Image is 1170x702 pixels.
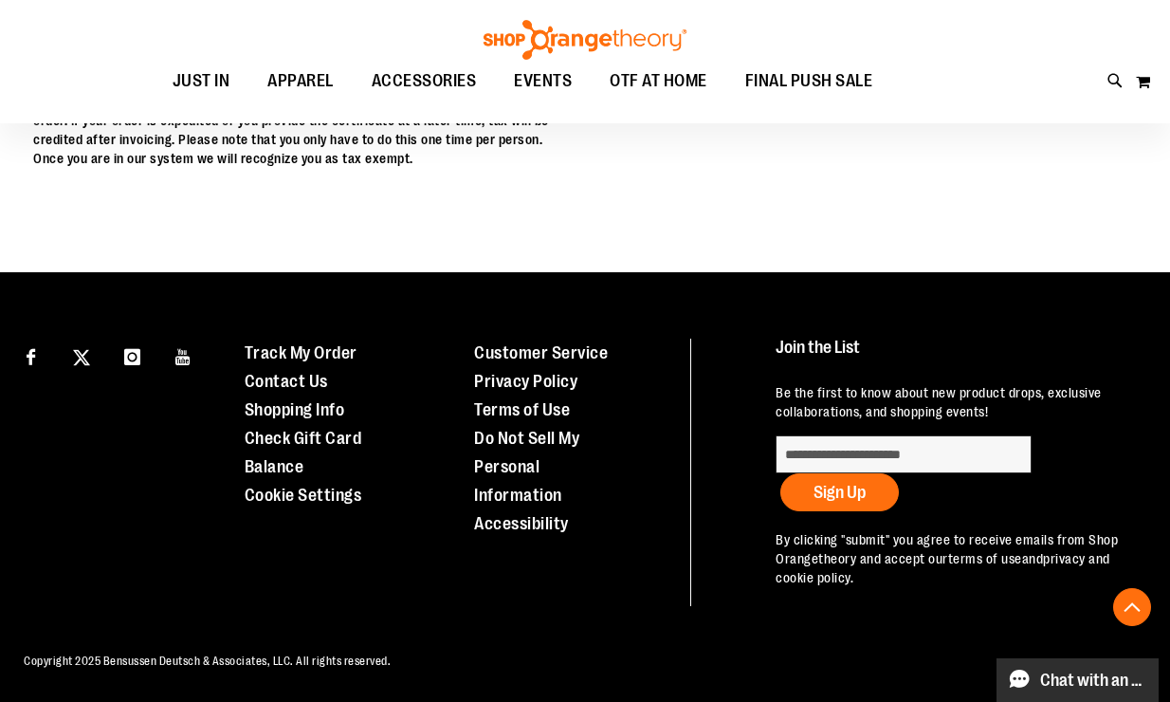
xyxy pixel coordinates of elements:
a: Visit our Instagram page [116,339,149,372]
a: Terms of Use [474,400,570,419]
img: Twitter [73,349,90,366]
span: Chat with an Expert [1040,672,1147,690]
button: Chat with an Expert [996,658,1160,702]
a: FINAL PUSH SALE [726,60,892,103]
h4: Join the List [776,339,1137,374]
a: Do Not Sell My Personal Information [474,429,579,505]
span: OTF AT HOME [610,60,707,102]
span: JUST IN [173,60,230,102]
span: FINAL PUSH SALE [745,60,873,102]
a: Customer Service [474,343,608,362]
span: Sign Up [814,483,866,502]
button: Back To Top [1113,588,1151,626]
a: OTF AT HOME [591,60,726,103]
a: EVENTS [495,60,591,103]
a: Check Gift Card Balance [245,429,362,476]
a: Visit our Youtube page [167,339,200,372]
input: enter email [776,435,1032,473]
a: APPAREL [248,60,353,103]
span: APPAREL [267,60,334,102]
span: EVENTS [514,60,572,102]
a: Cookie Settings [245,486,362,505]
p: Be the first to know about new product drops, exclusive collaborations, and shopping events! [776,383,1137,421]
a: Shopping Info [245,400,345,419]
p: By clicking "submit" you agree to receive emails from Shop Orangetheory and accept our and [776,530,1137,587]
a: Visit our Facebook page [14,339,47,372]
a: Visit our X page [65,339,99,372]
a: terms of use [948,551,1022,566]
a: ACCESSORIES [353,60,496,103]
span: Copyright 2025 Bensussen Deutsch & Associates, LLC. All rights reserved. [24,655,391,668]
a: Privacy Policy [474,372,577,391]
a: JUST IN [154,60,249,103]
img: Shop Orangetheory [481,20,689,60]
a: Accessibility [474,514,569,533]
button: Sign Up [780,473,899,511]
a: Track My Order [245,343,357,362]
span: ACCESSORIES [372,60,477,102]
a: Contact Us [245,372,328,391]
